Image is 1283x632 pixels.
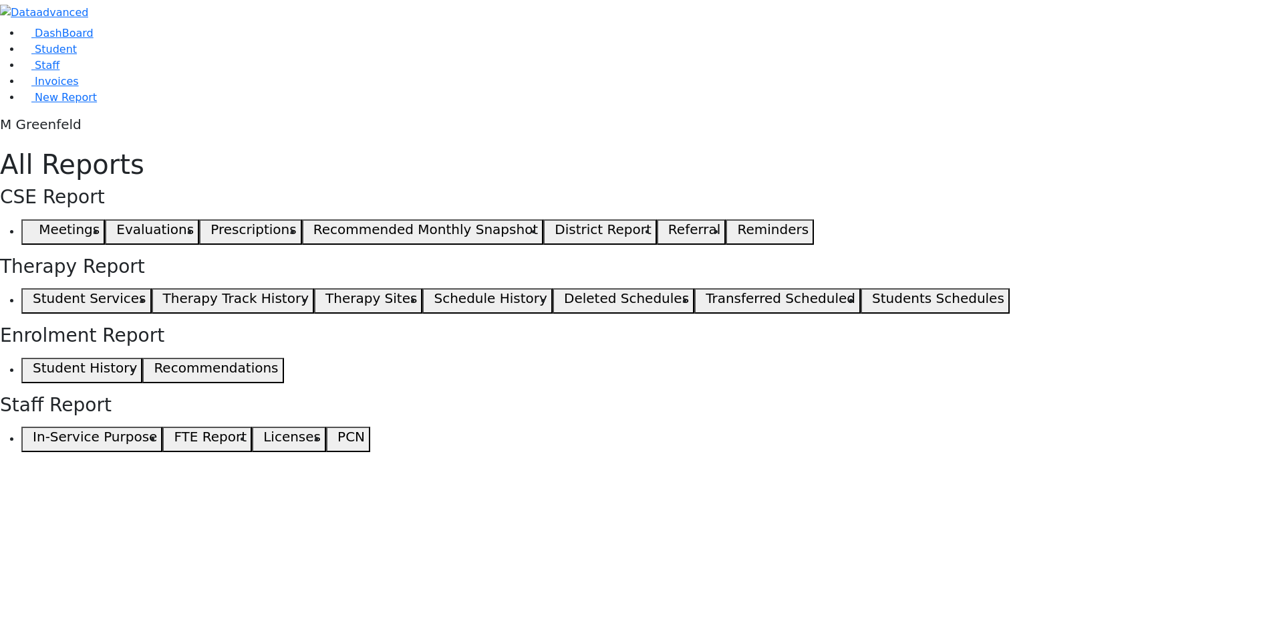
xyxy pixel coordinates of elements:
[313,221,538,237] h5: Recommended Monthly Snapshot
[174,429,247,445] h5: FTE Report
[21,288,152,314] button: Student Services
[35,59,59,72] span: Staff
[116,221,194,237] h5: Evaluations
[326,427,370,452] button: PCN
[39,221,100,237] h5: Meetings
[434,290,547,306] h5: Schedule History
[33,429,157,445] h5: In-Service Purpose
[706,290,855,306] h5: Transferred Scheduled
[142,358,283,383] button: Recommendations
[668,221,721,237] h5: Referral
[21,358,142,383] button: Student History
[33,360,137,376] h5: Student History
[302,219,544,245] button: Recommended Monthly Snapshot
[21,427,162,452] button: In-Service Purpose
[737,221,809,237] h5: Reminders
[694,288,861,314] button: Transferred Scheduled
[199,219,301,245] button: Prescriptions
[872,290,1004,306] h5: Students Schedules
[35,27,94,39] span: DashBoard
[337,429,365,445] h5: PCN
[21,75,79,88] a: Invoices
[21,27,94,39] a: DashBoard
[21,91,97,104] a: New Report
[105,219,199,245] button: Evaluations
[861,288,1010,314] button: Students Schedules
[21,43,77,56] a: Student
[726,219,814,245] button: Reminders
[162,427,252,452] button: FTE Report
[35,91,97,104] span: New Report
[555,221,652,237] h5: District Report
[564,290,689,306] h5: Deleted Schedules
[553,288,694,314] button: Deleted Schedules
[543,219,657,245] button: District Report
[210,221,296,237] h5: Prescriptions
[35,75,79,88] span: Invoices
[314,288,422,314] button: Therapy Sites
[21,59,59,72] a: Staff
[152,288,314,314] button: Therapy Track History
[657,219,726,245] button: Referral
[263,429,321,445] h5: Licenses
[154,360,278,376] h5: Recommendations
[21,219,105,245] button: Meetings
[163,290,309,306] h5: Therapy Track History
[422,288,552,314] button: Schedule History
[252,427,326,452] button: Licenses
[325,290,417,306] h5: Therapy Sites
[33,290,146,306] h5: Student Services
[35,43,77,56] span: Student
